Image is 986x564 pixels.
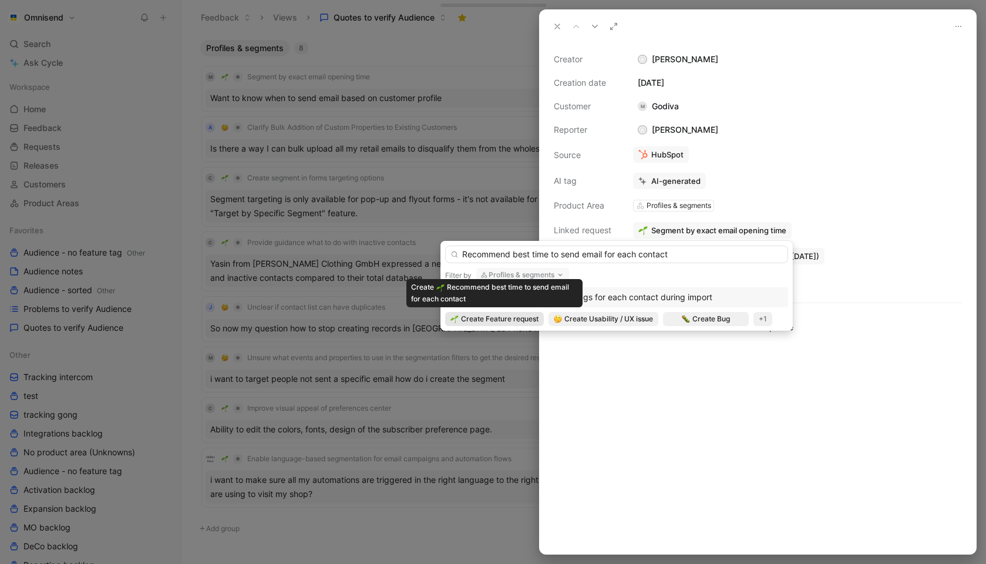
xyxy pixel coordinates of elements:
span: Create Usability / UX issue [564,313,653,325]
button: Profiles & segments [476,268,569,282]
span: Create Feature request [461,313,539,325]
img: 🤔 [554,315,562,323]
input: Search... [445,246,788,263]
span: Allow mapping (multiple) tags for each contact during import [479,292,712,302]
div: Filter by [445,271,472,280]
div: +1 [753,312,772,326]
img: 🐛 [682,315,690,323]
span: Create Bug [692,313,730,325]
img: 🌱 [450,315,459,323]
img: 🌱 [448,293,457,302]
